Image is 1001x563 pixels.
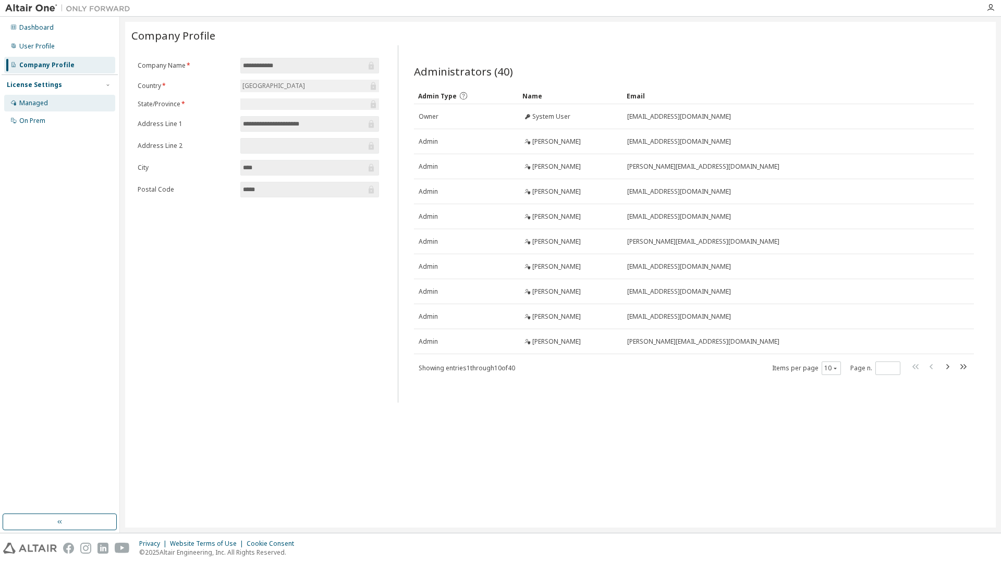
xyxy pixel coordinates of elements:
[532,237,581,246] span: [PERSON_NAME]
[19,23,54,32] div: Dashboard
[115,543,130,554] img: youtube.svg
[7,81,62,89] div: License Settings
[419,312,438,321] span: Admin
[19,42,55,51] div: User Profile
[419,237,438,246] span: Admin
[627,162,779,171] span: [PERSON_NAME][EMAIL_ADDRESS][DOMAIN_NAME]
[419,112,438,121] span: Owner
[532,337,581,346] span: [PERSON_NAME]
[80,543,91,554] img: instagram.svg
[850,361,900,375] span: Page n.
[532,312,581,321] span: [PERSON_NAME]
[139,548,300,557] p: © 2025 Altair Engineering, Inc. All Rights Reserved.
[19,61,75,69] div: Company Profile
[19,117,45,125] div: On Prem
[627,187,731,196] span: [EMAIL_ADDRESS][DOMAIN_NAME]
[772,361,841,375] span: Items per page
[627,237,779,246] span: [PERSON_NAME][EMAIL_ADDRESS][DOMAIN_NAME]
[419,212,438,221] span: Admin
[418,92,457,101] span: Admin Type
[532,287,581,296] span: [PERSON_NAME]
[241,80,307,92] div: [GEOGRAPHIC_DATA]
[138,142,234,150] label: Address Line 2
[627,287,731,296] span: [EMAIL_ADDRESS][DOMAIN_NAME]
[19,99,48,107] div: Managed
[139,540,170,548] div: Privacy
[419,137,438,146] span: Admin
[170,540,247,548] div: Website Terms of Use
[532,187,581,196] span: [PERSON_NAME]
[627,312,731,321] span: [EMAIL_ADDRESS][DOMAIN_NAME]
[138,120,234,128] label: Address Line 1
[240,80,379,92] div: [GEOGRAPHIC_DATA]
[63,543,74,554] img: facebook.svg
[532,112,570,121] span: System User
[627,337,779,346] span: [PERSON_NAME][EMAIL_ADDRESS][DOMAIN_NAME]
[97,543,108,554] img: linkedin.svg
[419,364,515,372] span: Showing entries 1 through 10 of 40
[138,82,234,90] label: Country
[138,61,234,70] label: Company Name
[419,262,438,271] span: Admin
[532,262,581,271] span: [PERSON_NAME]
[419,287,438,296] span: Admin
[627,262,731,271] span: [EMAIL_ADDRESS][DOMAIN_NAME]
[414,64,513,79] span: Administrators (40)
[627,112,731,121] span: [EMAIL_ADDRESS][DOMAIN_NAME]
[532,137,581,146] span: [PERSON_NAME]
[138,100,234,108] label: State/Province
[247,540,300,548] div: Cookie Consent
[532,212,581,221] span: [PERSON_NAME]
[138,185,234,194] label: Postal Code
[5,3,136,14] img: Altair One
[131,28,215,43] span: Company Profile
[627,87,945,104] div: Email
[419,162,438,171] span: Admin
[532,162,581,171] span: [PERSON_NAME]
[138,164,234,172] label: City
[419,337,438,346] span: Admin
[627,212,731,221] span: [EMAIL_ADDRESS][DOMAIN_NAME]
[824,364,838,372] button: 10
[522,87,618,104] div: Name
[419,187,438,196] span: Admin
[3,543,57,554] img: altair_logo.svg
[627,137,731,146] span: [EMAIL_ADDRESS][DOMAIN_NAME]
